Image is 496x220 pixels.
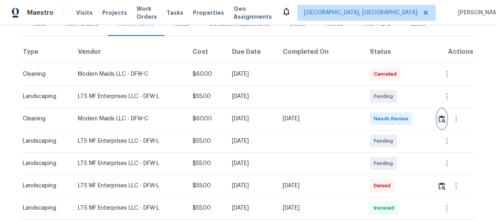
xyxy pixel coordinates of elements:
[78,159,180,167] div: LTS MF Enterprises LLC - DFW-L
[23,92,65,100] div: Landscaping
[186,41,226,63] th: Cost
[71,41,186,63] th: Vendor
[78,115,180,123] div: Modern Maids LLC - DFW-C
[78,92,180,100] div: LTS MF Enterprises LLC - DFW-L
[167,10,183,16] span: Tasks
[27,9,54,17] span: Maestro
[192,115,219,123] div: $60.00
[23,204,65,212] div: Landscaping
[193,9,224,17] span: Properties
[437,109,446,128] button: Review Icon
[283,115,357,123] div: [DATE]
[374,137,396,145] span: Pending
[438,115,445,123] img: Review Icon
[438,182,445,190] img: Review Icon
[283,204,357,212] div: [DATE]
[76,9,93,17] span: Visits
[192,159,219,167] div: $55.00
[23,70,65,78] div: Cleaning
[232,137,270,145] div: [DATE]
[226,41,276,63] th: Due Date
[78,204,180,212] div: LTS MF Enterprises LLC - DFW-L
[304,9,417,17] span: [GEOGRAPHIC_DATA], [GEOGRAPHIC_DATA]
[23,115,65,123] div: Cleaning
[192,70,219,78] div: $60.00
[192,92,219,100] div: $55.00
[78,182,180,190] div: LTS MF Enterprises LLC - DFW-L
[192,137,219,145] div: $55.00
[137,5,157,21] span: Work Orders
[192,182,219,190] div: $55.00
[102,9,127,17] span: Projects
[374,182,394,190] span: Denied
[431,41,474,63] th: Actions
[234,5,272,21] span: Geo Assignments
[276,41,363,63] th: Completed On
[374,204,397,212] span: Invoiced
[232,92,270,100] div: [DATE]
[283,182,357,190] div: [DATE]
[232,70,270,78] div: [DATE]
[374,70,400,78] span: Canceled
[363,41,431,63] th: Status
[78,70,180,78] div: Modern Maids LLC - DFW-C
[232,204,270,212] div: [DATE]
[23,159,65,167] div: Landscaping
[374,159,396,167] span: Pending
[374,92,396,100] span: Pending
[23,182,65,190] div: Landscaping
[232,182,270,190] div: [DATE]
[78,137,180,145] div: LTS MF Enterprises LLC - DFW-L
[192,204,219,212] div: $55.00
[22,41,71,63] th: Type
[437,176,446,195] button: Review Icon
[23,137,65,145] div: Landscaping
[232,159,270,167] div: [DATE]
[232,115,270,123] div: [DATE]
[374,115,412,123] span: Needs Review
